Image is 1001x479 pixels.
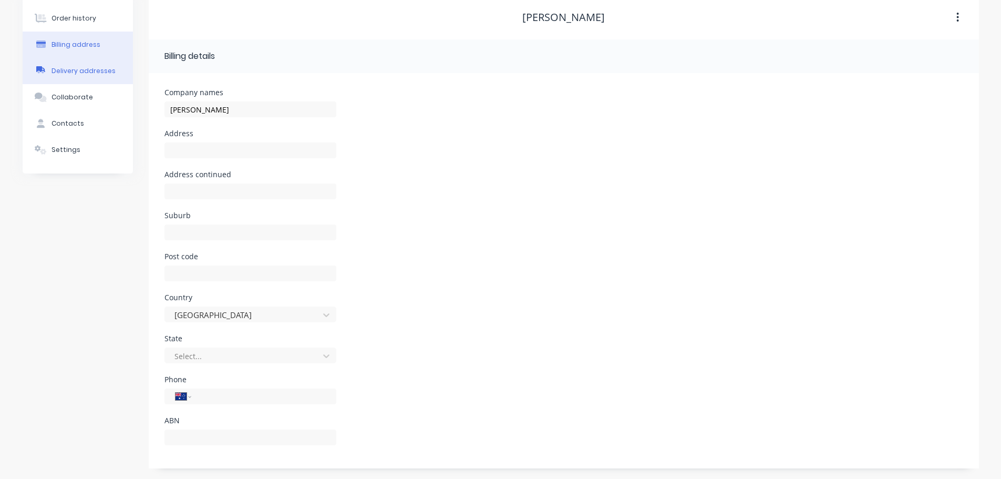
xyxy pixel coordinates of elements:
div: Contacts [51,119,84,128]
div: State [164,335,336,342]
div: Order history [51,14,96,23]
div: Post code [164,253,336,260]
div: Address continued [164,171,336,178]
div: [PERSON_NAME] [522,11,605,24]
div: ABN [164,417,336,424]
button: Collaborate [23,84,133,110]
div: Phone [164,376,336,383]
div: Delivery addresses [51,66,116,76]
button: Settings [23,137,133,163]
div: Country [164,294,336,301]
button: Billing address [23,32,133,58]
button: Order history [23,5,133,32]
button: Delivery addresses [23,58,133,84]
div: Billing address [51,40,100,49]
div: Collaborate [51,93,93,102]
div: Settings [51,145,80,155]
div: Company names [164,89,336,96]
div: Address [164,130,336,137]
div: Billing details [164,50,215,63]
button: Contacts [23,110,133,137]
div: Suburb [164,212,336,219]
